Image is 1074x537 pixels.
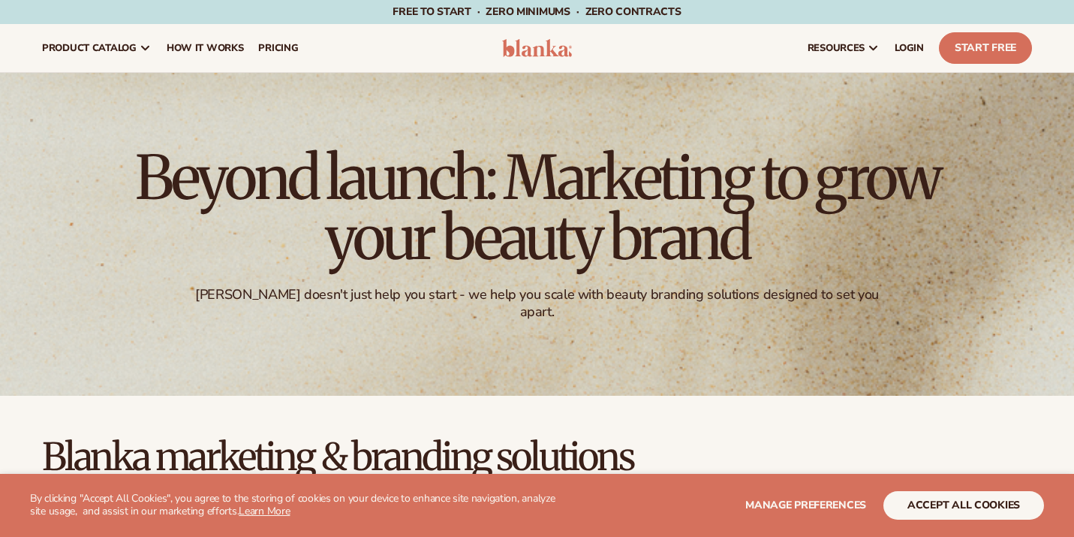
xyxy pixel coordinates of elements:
[167,42,244,54] span: How It Works
[883,491,1044,520] button: accept all cookies
[125,148,950,268] h1: Beyond launch: Marketing to grow your beauty brand
[502,39,573,57] img: logo
[939,32,1032,64] a: Start Free
[30,493,558,518] p: By clicking "Accept All Cookies", you agree to the storing of cookies on your device to enhance s...
[258,42,298,54] span: pricing
[251,24,305,72] a: pricing
[800,24,887,72] a: resources
[745,498,866,512] span: Manage preferences
[187,286,887,321] div: [PERSON_NAME] doesn't just help you start - we help you scale with beauty branding solutions desi...
[887,24,931,72] a: LOGIN
[745,491,866,520] button: Manage preferences
[895,42,924,54] span: LOGIN
[35,24,159,72] a: product catalog
[239,504,290,518] a: Learn More
[808,42,865,54] span: resources
[42,42,137,54] span: product catalog
[159,24,251,72] a: How It Works
[393,5,681,19] span: Free to start · ZERO minimums · ZERO contracts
